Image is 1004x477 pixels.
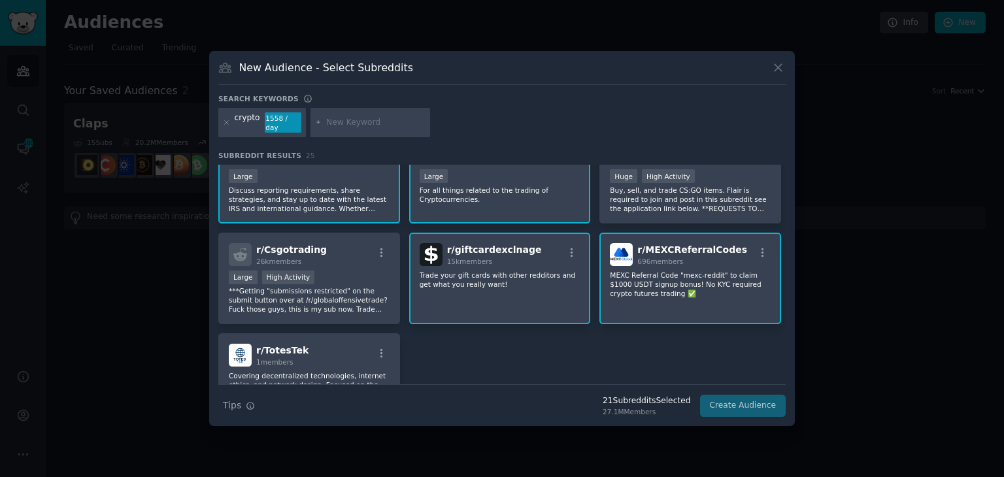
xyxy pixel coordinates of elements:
[610,243,633,266] img: MEXCReferralCodes
[256,244,327,255] span: r/ Csgotrading
[262,271,315,284] div: High Activity
[306,152,315,159] span: 25
[603,395,690,407] div: 21 Subreddit s Selected
[420,243,443,266] img: giftcardexclnage
[229,169,258,183] div: Large
[447,244,542,255] span: r/ giftcardexclnage
[420,169,448,183] div: Large
[637,257,683,265] span: 696 members
[610,169,637,183] div: Huge
[218,394,259,417] button: Tips
[637,244,747,255] span: r/ MEXCReferralCodes
[229,186,390,213] p: Discuss reporting requirements, share strategies, and stay up to date with the latest IRS and int...
[256,345,309,355] span: r/ TotesTek
[265,112,301,133] div: 1558 / day
[235,112,260,133] div: crypto
[223,399,241,412] span: Tips
[239,61,413,74] h3: New Audience - Select Subreddits
[447,257,492,265] span: 15k members
[610,271,771,298] p: MEXC Referral Code "mexc-reddit" to claim $1000 USDT signup bonus! No KYC required crypto futures...
[229,344,252,367] img: TotesTek
[229,286,390,314] p: ***Getting "submissions restricted" on the submit button over at /r/globaloffensivetrade? Fuck th...
[218,94,299,103] h3: Search keywords
[256,358,293,366] span: 1 members
[642,169,695,183] div: High Activity
[420,271,580,289] p: Trade your gift cards with other redditors and get what you really want!
[610,186,771,213] p: Buy, sell, and trade CS:GO items. Flair is required to join and post in this subreddit see the ap...
[603,407,690,416] div: 27.1M Members
[326,117,426,129] input: New Keyword
[420,186,580,204] p: For all things related to the trading of Cryptocurrencies.
[229,271,258,284] div: Large
[229,371,390,399] p: Covering decentralized technologies, internet ethics, and network design. Focused on the Polkadot...
[218,151,301,160] span: Subreddit Results
[256,257,301,265] span: 26k members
